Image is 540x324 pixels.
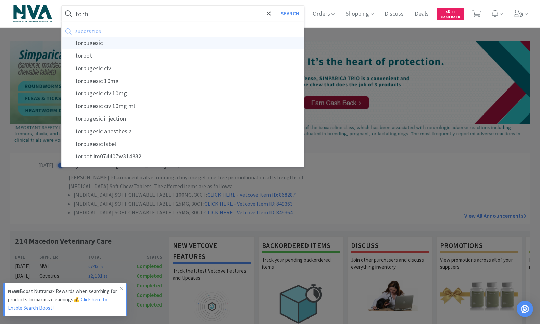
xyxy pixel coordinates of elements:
[75,26,201,37] div: suggestion
[441,15,460,20] span: Cash Back
[62,87,304,100] div: torbugesic civ 10mg
[8,287,120,312] p: Boost Nutramax Rewards when searching for products to maximize earnings💰.
[62,125,304,138] div: torbugesic anesthesia
[3,283,127,316] a: NEW!Boost Nutramax Rewards when searching for products to maximize earnings💰.Click here to Enable...
[10,2,56,26] img: 63c5bf86fc7e40bdb3a5250099754568_2.png
[62,6,304,22] input: Search by item, sku, manufacturer, ingredient, size...
[62,75,304,87] div: torbugesic 10mg
[8,288,20,295] strong: NEW!
[450,10,455,14] span: . 00
[446,8,455,14] span: 0
[412,11,431,17] a: Deals
[446,10,448,14] span: $
[437,4,464,23] a: $0.00Cash Back
[517,301,533,317] div: Open Intercom Messenger
[62,100,304,112] div: torbugesic civ 10mg ml
[62,62,304,75] div: torbugesic civ
[62,49,304,62] div: torbot
[62,138,304,151] div: torbugesic label
[62,112,304,125] div: torbugesic injection
[62,37,304,49] div: torbugesic
[382,11,406,17] a: Discuss
[276,6,304,22] button: Search
[62,150,304,163] div: torbot im074407w314832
